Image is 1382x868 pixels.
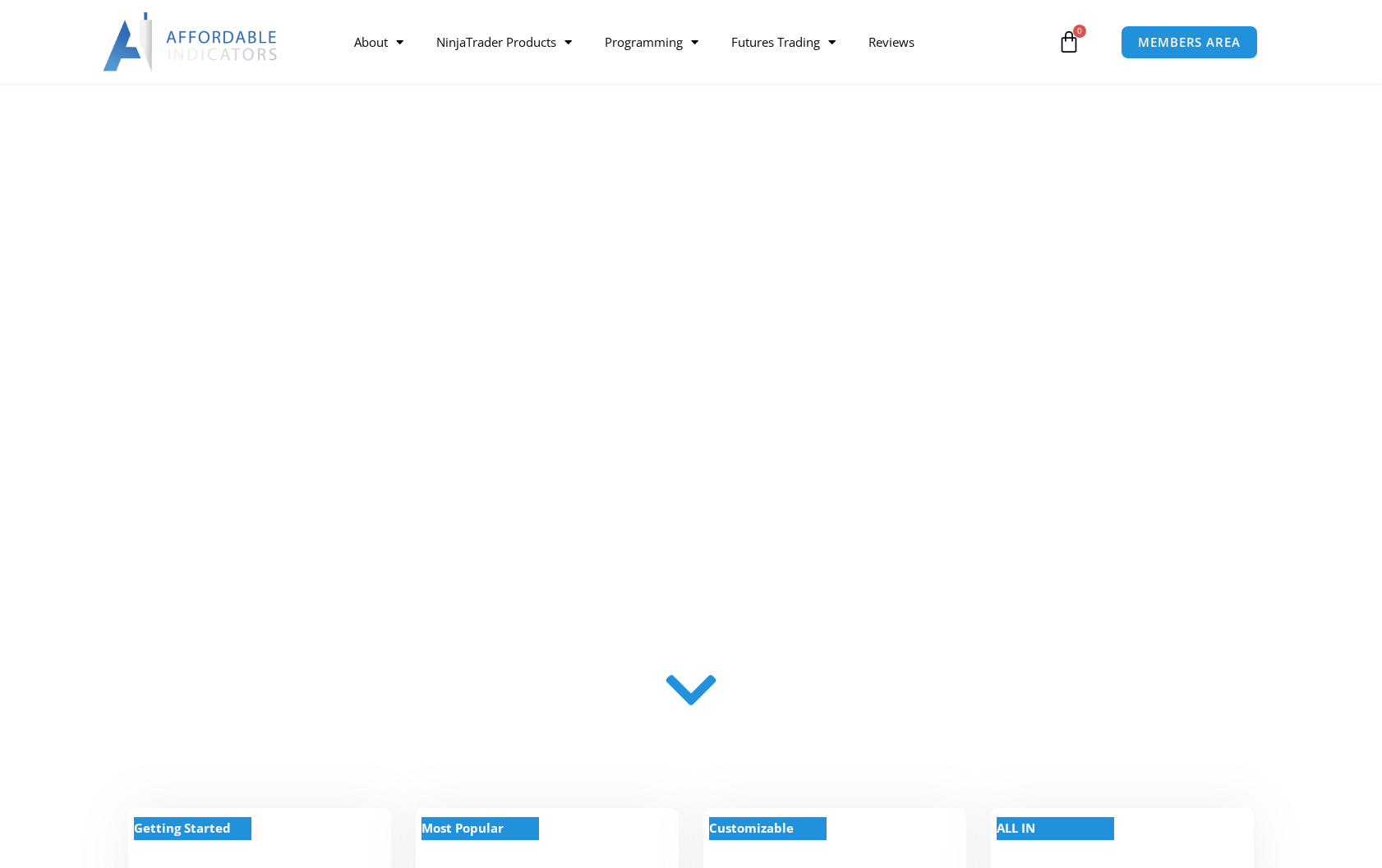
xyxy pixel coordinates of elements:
[420,23,588,61] a: NinjaTrader Products
[1073,25,1086,38] span: 0
[997,820,1035,836] strong: ALL IN
[422,820,504,836] strong: Most Popular
[852,23,931,61] a: Reviews
[588,23,715,61] a: Programming
[1033,18,1105,66] a: 0
[338,23,420,61] a: About
[715,23,852,61] a: Futures Trading
[103,12,279,71] img: LogoAI | Affordable Indicators – NinjaTrader
[134,820,231,836] strong: Getting Started
[1138,36,1241,48] span: MEMBERS AREA
[338,23,1053,61] nav: Menu
[709,820,794,836] strong: Customizable
[1121,25,1258,59] a: MEMBERS AREA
